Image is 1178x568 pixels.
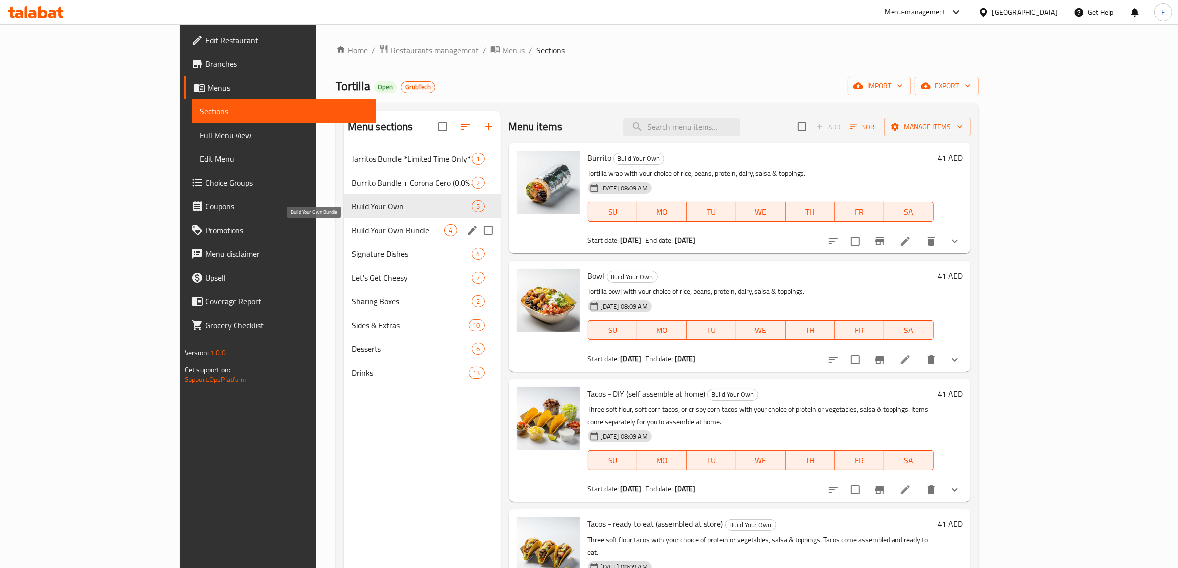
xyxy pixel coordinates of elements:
button: TH [786,320,835,340]
div: items [472,200,484,212]
div: items [472,177,484,189]
button: sort-choices [821,478,845,502]
li: / [483,45,486,56]
span: Build Your Own [607,271,657,283]
span: Select to update [845,349,866,370]
span: Bowl [588,268,605,283]
div: Drinks13 [344,361,501,384]
span: [DATE] 08:09 AM [597,184,652,193]
span: Burrito [588,150,612,165]
span: Edit Menu [200,153,369,165]
div: Let's Get Cheesy7 [344,266,501,289]
span: Version: [185,346,209,359]
div: Build Your Own [707,389,758,401]
span: Grocery Checklist [205,319,369,331]
b: [DATE] [675,482,696,495]
img: Tacos - DIY (self assemble at home) [517,387,580,450]
div: [GEOGRAPHIC_DATA] [992,7,1058,18]
a: Choice Groups [184,171,377,194]
div: Desserts6 [344,337,501,361]
span: SA [888,323,930,337]
button: FR [835,320,884,340]
span: Build Your Own [726,520,776,531]
button: SU [588,320,638,340]
div: items [472,295,484,307]
span: FR [839,323,880,337]
b: [DATE] [620,234,641,247]
span: Branches [205,58,369,70]
a: Grocery Checklist [184,313,377,337]
a: Menus [490,44,525,57]
button: FR [835,450,884,470]
button: SA [884,450,934,470]
h6: 41 AED [938,517,963,531]
div: Drinks [352,367,469,379]
a: Edit Restaurant [184,28,377,52]
span: Let's Get Cheesy [352,272,472,284]
svg: Show Choices [949,354,961,366]
button: FR [835,202,884,222]
div: Build Your Own [607,271,658,283]
span: Select section [792,116,812,137]
span: Burrito Bundle + Corona Cero (0.0% alcohol) [352,177,472,189]
span: Tacos - ready to eat (assembled at store) [588,517,723,531]
span: TU [691,205,732,219]
span: Jarritos Bundle *Limited Time Only* [352,153,472,165]
span: Build Your Own [708,389,758,400]
span: Add item [812,119,844,135]
div: items [472,343,484,355]
span: TH [790,205,831,219]
h6: 41 AED [938,269,963,283]
span: Menus [502,45,525,56]
a: Edit menu item [899,354,911,366]
svg: Show Choices [949,484,961,496]
h6: 41 AED [938,387,963,401]
button: sort-choices [821,348,845,372]
span: SA [888,453,930,468]
span: Get support on: [185,363,230,376]
span: Sort sections [453,115,477,139]
span: Edit Restaurant [205,34,369,46]
span: TH [790,453,831,468]
span: Sections [536,45,565,56]
span: SU [592,323,634,337]
h2: Menu sections [348,119,413,134]
p: Three soft flour tacos with your choice of protein or vegetables, salsa & toppings. Tacos come as... [588,534,934,559]
div: Build Your Own5 [344,194,501,218]
a: Promotions [184,218,377,242]
span: Upsell [205,272,369,284]
span: Start date: [588,482,619,495]
button: TU [687,202,736,222]
span: Build Your Own Bundle [352,224,445,236]
div: items [472,272,484,284]
a: Edit menu item [899,236,911,247]
span: 6 [472,344,484,354]
button: TH [786,450,835,470]
div: Jarritos Bundle *Limited Time Only*1 [344,147,501,171]
button: SA [884,320,934,340]
h6: 41 AED [938,151,963,165]
span: F [1161,7,1165,18]
button: delete [919,478,943,502]
span: Menus [207,82,369,94]
button: MO [637,202,687,222]
button: delete [919,348,943,372]
div: Sharing Boxes2 [344,289,501,313]
div: Menu-management [885,6,946,18]
button: show more [943,348,967,372]
span: Signature Dishes [352,248,472,260]
li: / [529,45,532,56]
button: show more [943,478,967,502]
div: Sides & Extras10 [344,313,501,337]
input: search [623,118,740,136]
h2: Menu items [509,119,563,134]
p: Tortilla wrap with your choice of rice, beans, protein, dairy, salsa & toppings. [588,167,934,180]
span: 2 [472,297,484,306]
div: Sides & Extras [352,319,469,331]
b: [DATE] [675,352,696,365]
svg: Show Choices [949,236,961,247]
button: WE [736,320,786,340]
button: Branch-specific-item [868,230,892,253]
span: SU [592,453,634,468]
